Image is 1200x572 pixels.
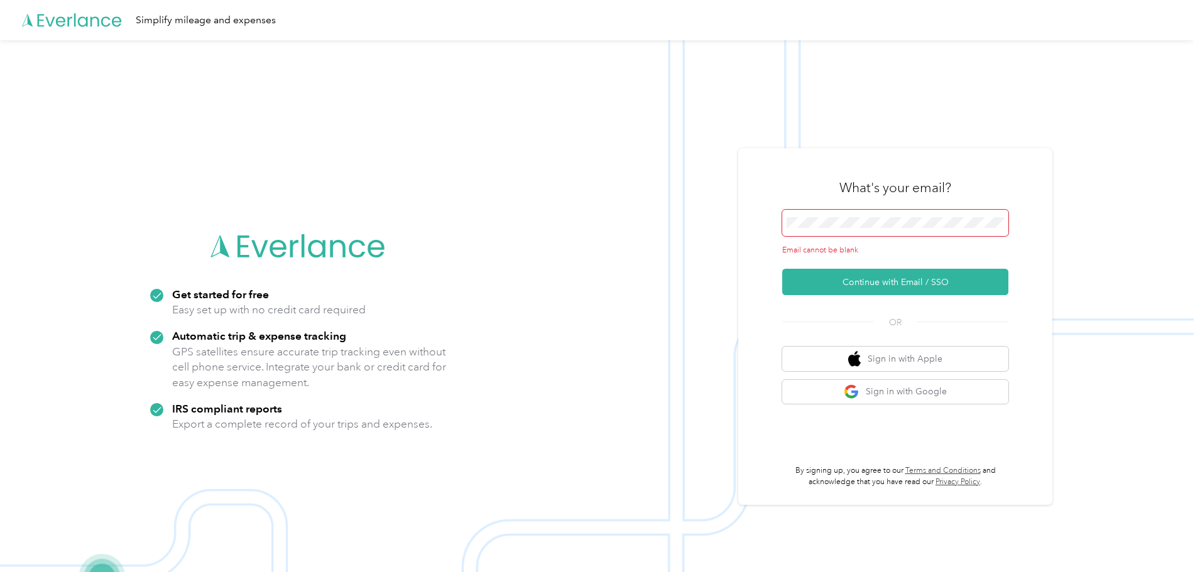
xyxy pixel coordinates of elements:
[782,380,1008,404] button: google logoSign in with Google
[935,477,980,487] a: Privacy Policy
[848,351,861,367] img: apple logo
[172,402,282,415] strong: IRS compliant reports
[873,316,917,329] span: OR
[782,347,1008,371] button: apple logoSign in with Apple
[782,269,1008,295] button: Continue with Email / SSO
[782,245,1008,256] div: Email cannot be blank
[844,384,859,400] img: google logo
[172,302,366,318] p: Easy set up with no credit card required
[905,466,981,475] a: Terms and Conditions
[172,416,432,432] p: Export a complete record of your trips and expenses.
[782,465,1008,487] p: By signing up, you agree to our and acknowledge that you have read our .
[136,13,276,28] div: Simplify mileage and expenses
[172,329,346,342] strong: Automatic trip & expense tracking
[172,344,447,391] p: GPS satellites ensure accurate trip tracking even without cell phone service. Integrate your bank...
[172,288,269,301] strong: Get started for free
[839,179,951,197] h3: What's your email?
